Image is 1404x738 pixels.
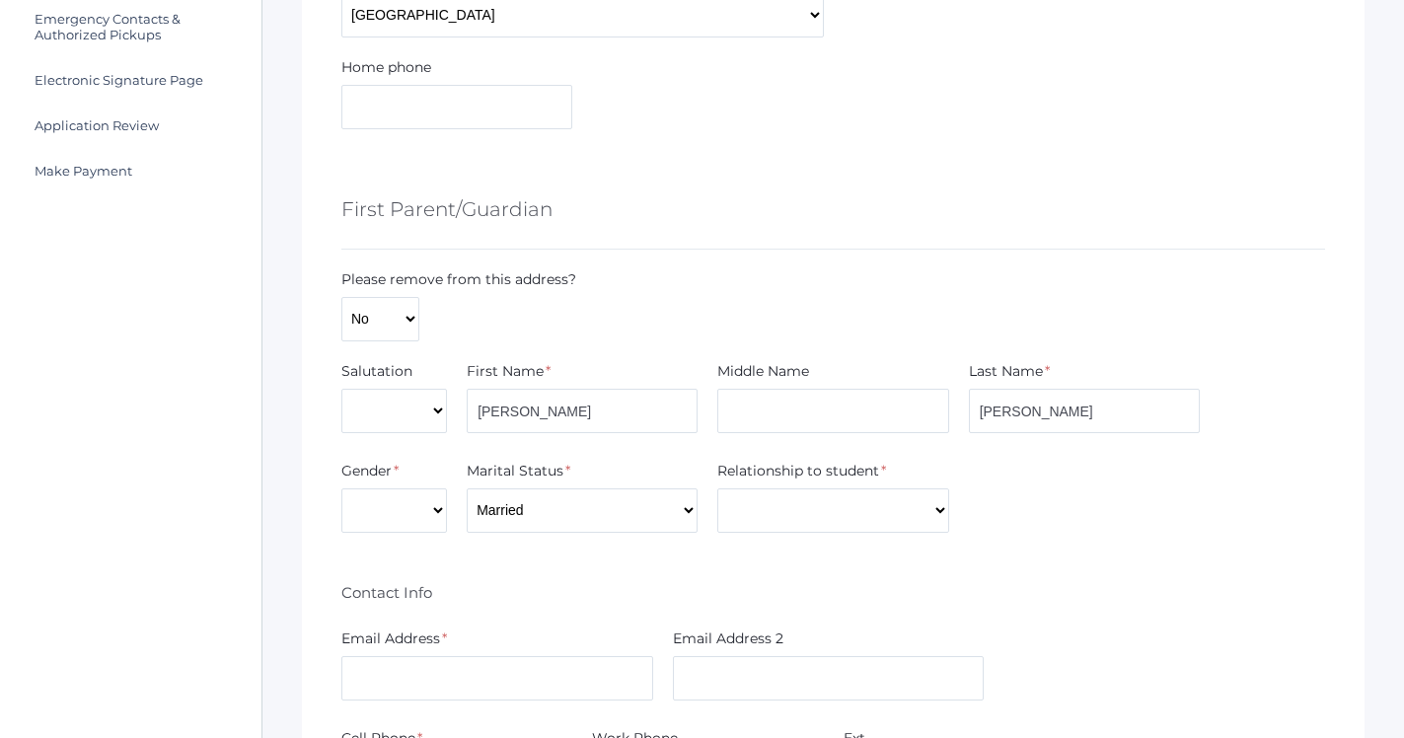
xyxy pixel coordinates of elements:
span: Application Review [35,117,159,133]
span: Make Payment [35,163,132,179]
span: Emergency Contacts & Authorized Pickups [35,11,242,42]
span: Electronic Signature Page [35,72,203,88]
label: Home phone [341,57,431,78]
label: Relationship to student [717,461,879,481]
h6: Contact Info [341,583,432,602]
label: Email Address [341,628,440,649]
label: Email Address 2 [673,628,783,649]
label: First Name [467,361,544,382]
label: Last Name [969,361,1043,382]
label: Salutation [341,361,412,382]
label: Gender [341,461,392,481]
label: Marital Status [467,461,563,481]
label: Middle Name [717,361,809,382]
h5: First Parent/Guardian [341,192,553,226]
label: Please remove from this address? [341,269,576,290]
